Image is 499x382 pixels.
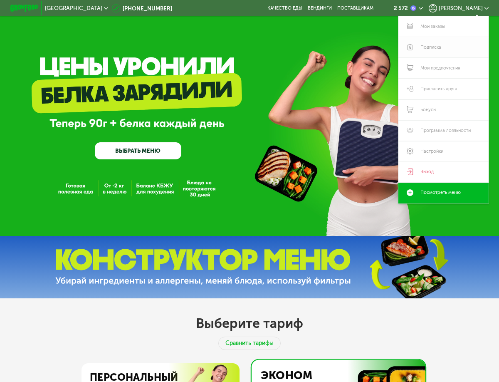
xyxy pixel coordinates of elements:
a: Программа лояльности [398,120,489,141]
div: поставщикам [337,5,373,11]
a: Бонусы [398,99,489,120]
a: Вендинги [308,5,332,11]
a: Мои заказы [398,16,489,37]
a: Подписка [398,37,489,58]
span: [GEOGRAPHIC_DATA] [45,5,102,11]
div: 2 572 [394,5,408,11]
a: Выход [398,162,489,183]
a: Посмотреть меню [398,183,489,203]
span: [PERSON_NAME] [439,5,483,11]
a: [PHONE_NUMBER] [112,4,173,12]
a: Качество еды [267,5,302,11]
h2: Выберите тариф [196,315,303,332]
a: Мои предпочтения [398,58,489,79]
a: Пригласить друга [398,79,489,99]
a: ВЫБРАТЬ МЕНЮ [95,142,181,160]
div: Сравнить тарифы [218,337,281,350]
a: Настройки [398,141,489,162]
